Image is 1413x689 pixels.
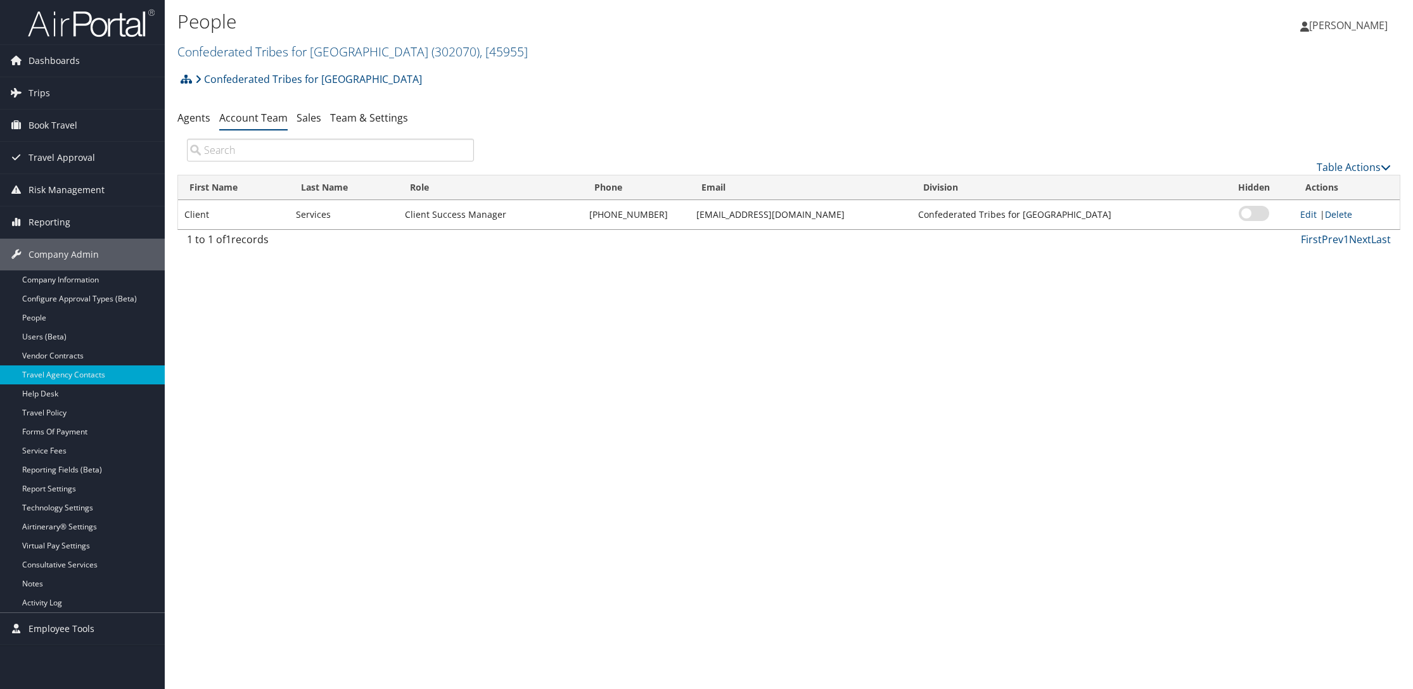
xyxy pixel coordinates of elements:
th: Last Name: activate to sort column ascending [290,175,399,200]
th: Role: activate to sort column ascending [399,175,583,200]
th: First Name: activate to sort column ascending [178,175,290,200]
span: Trips [29,77,50,109]
td: [EMAIL_ADDRESS][DOMAIN_NAME] [690,200,912,229]
a: Next [1349,232,1371,246]
a: Agents [177,111,210,125]
a: [PERSON_NAME] [1300,6,1400,44]
span: Book Travel [29,110,77,141]
span: , [ 45955 ] [480,43,528,60]
td: Services [290,200,399,229]
span: 1 [226,232,231,246]
img: airportal-logo.png [28,8,155,38]
span: ( 302070 ) [432,43,480,60]
a: Delete [1325,208,1352,220]
td: Client Success Manager [399,200,583,229]
a: Prev [1322,232,1343,246]
a: 1 [1343,232,1349,246]
h1: People [177,8,993,35]
div: 1 to 1 of records [187,232,474,253]
span: Risk Management [29,174,105,206]
td: [PHONE_NUMBER] [583,200,690,229]
a: Confederated Tribes for [GEOGRAPHIC_DATA] [177,43,528,60]
th: Phone [583,175,690,200]
th: Actions [1294,175,1400,200]
th: Hidden: activate to sort column ascending [1215,175,1293,200]
span: Dashboards [29,45,80,77]
span: [PERSON_NAME] [1309,18,1388,32]
td: Confederated Tribes for [GEOGRAPHIC_DATA] [912,200,1215,229]
a: Account Team [219,111,288,125]
th: Division: activate to sort column ascending [912,175,1215,200]
a: Team & Settings [330,111,408,125]
span: Company Admin [29,239,99,270]
th: Email: activate to sort column ascending [690,175,912,200]
td: Client [178,200,290,229]
a: Edit [1300,208,1317,220]
a: Last [1371,232,1391,246]
span: Reporting [29,206,70,238]
a: First [1301,232,1322,246]
td: | [1294,200,1400,229]
a: Sales [297,111,321,125]
span: Travel Approval [29,142,95,174]
a: Table Actions [1317,160,1391,174]
a: Confederated Tribes for [GEOGRAPHIC_DATA] [195,66,422,92]
input: Search [187,139,474,161]
span: Employee Tools [29,613,94,645]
